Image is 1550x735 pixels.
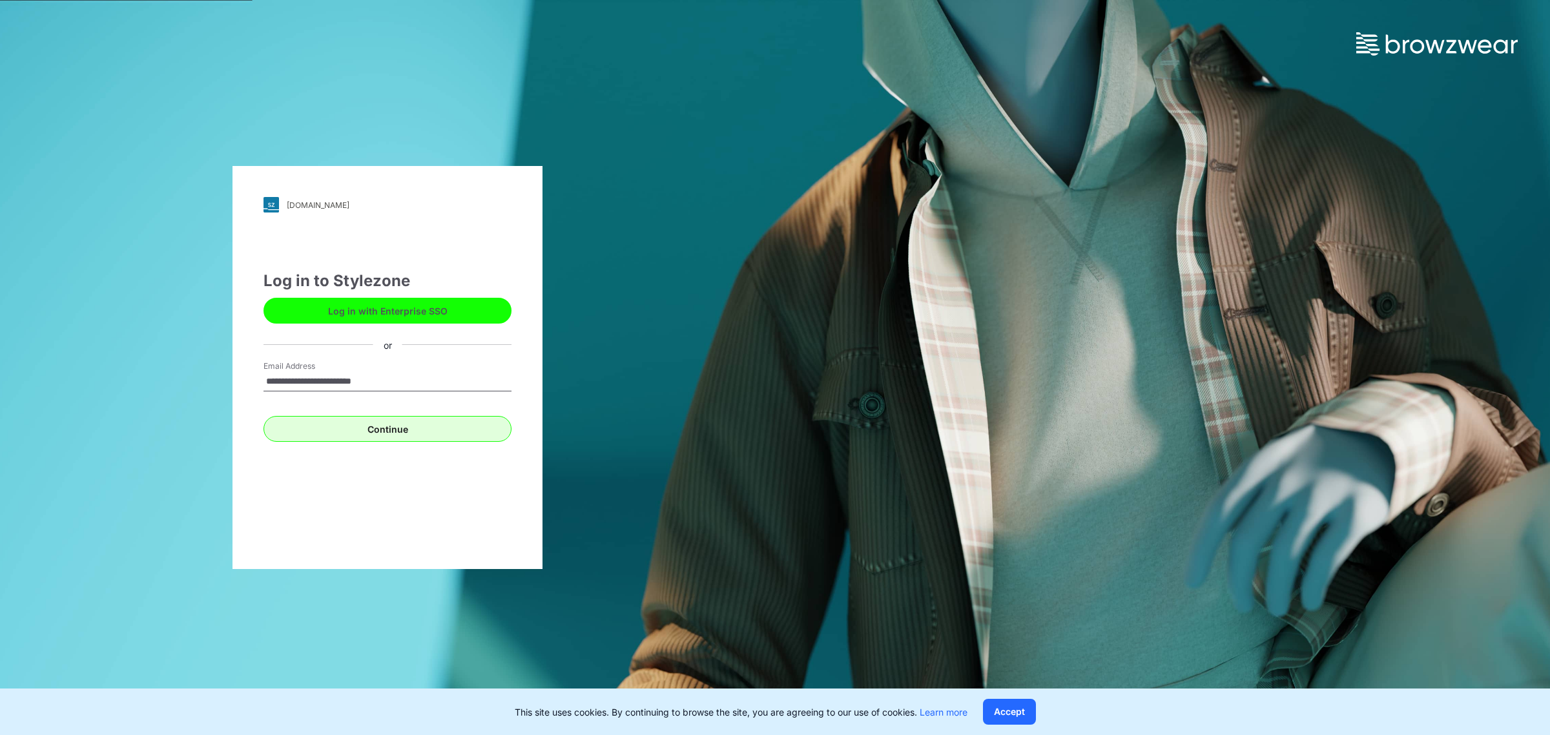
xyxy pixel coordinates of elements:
button: Accept [983,699,1036,725]
button: Continue [263,416,512,442]
p: This site uses cookies. By continuing to browse the site, you are agreeing to our use of cookies. [515,705,967,719]
div: or [373,338,402,351]
div: Log in to Stylezone [263,269,512,293]
label: Email Address [263,360,354,372]
a: Learn more [920,707,967,718]
div: [DOMAIN_NAME] [287,200,349,210]
img: browzwear-logo.73288ffb.svg [1356,32,1518,56]
img: svg+xml;base64,PHN2ZyB3aWR0aD0iMjgiIGhlaWdodD0iMjgiIHZpZXdCb3g9IjAgMCAyOCAyOCIgZmlsbD0ibm9uZSIgeG... [263,197,279,212]
a: [DOMAIN_NAME] [263,197,512,212]
button: Log in with Enterprise SSO [263,298,512,324]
